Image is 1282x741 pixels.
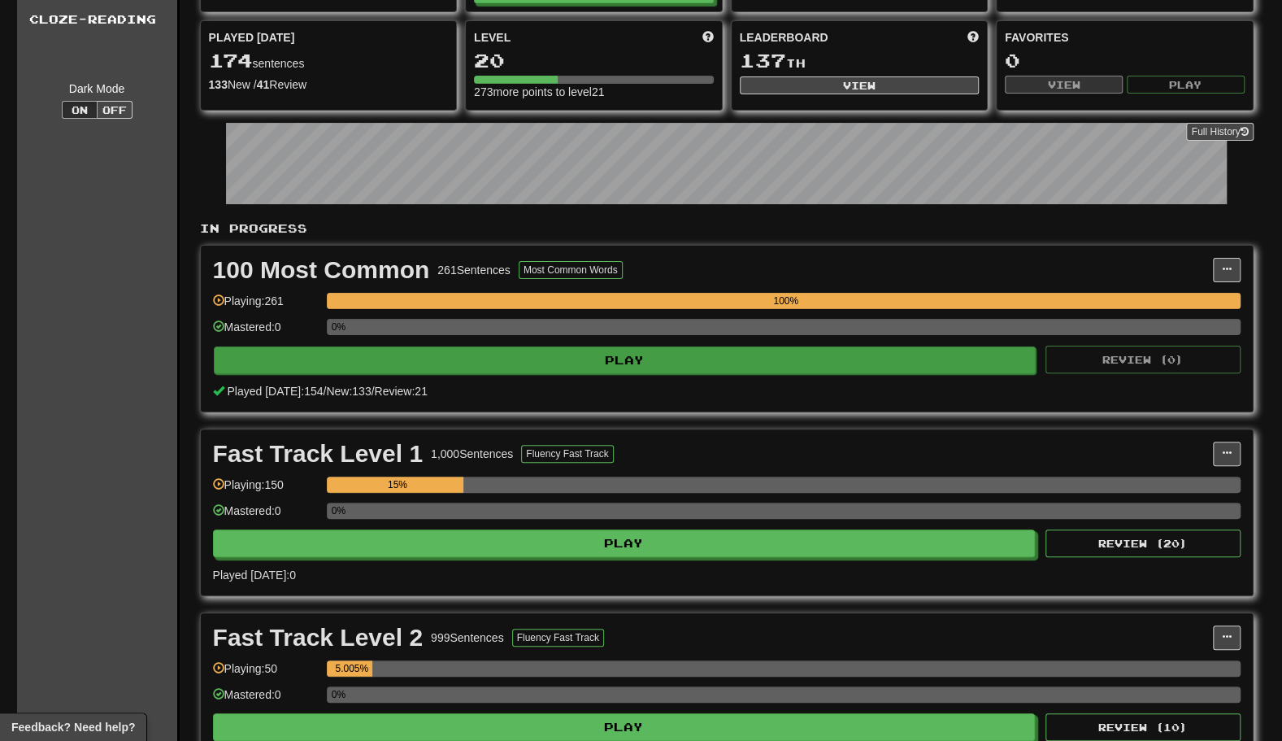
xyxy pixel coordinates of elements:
[209,78,228,91] strong: 133
[213,293,319,320] div: Playing: 261
[521,445,613,463] button: Fluency Fast Track
[11,719,135,735] span: Open feedback widget
[97,101,133,119] button: Off
[227,385,323,398] span: Played [DATE]: 154
[213,530,1036,557] button: Play
[257,78,270,91] strong: 41
[474,29,511,46] span: Level
[374,385,427,398] span: Review: 21
[213,660,319,687] div: Playing: 50
[209,50,449,72] div: sentences
[209,49,253,72] span: 174
[967,29,979,46] span: This week in points, UTC
[431,630,504,646] div: 999 Sentences
[213,569,296,582] span: Played [DATE]: 0
[332,660,372,677] div: 5.005%
[213,258,430,282] div: 100 Most Common
[431,446,513,462] div: 1,000 Sentences
[740,76,980,94] button: View
[213,713,1036,741] button: Play
[740,50,980,72] div: th
[519,261,623,279] button: Most Common Words
[326,385,371,398] span: New: 133
[740,49,786,72] span: 137
[372,385,375,398] span: /
[213,477,319,503] div: Playing: 150
[474,50,714,71] div: 20
[213,687,319,713] div: Mastered: 0
[200,220,1254,237] p: In Progress
[1005,29,1245,46] div: Favorites
[323,385,326,398] span: /
[62,101,98,119] button: On
[702,29,714,46] span: Score more points to level up
[1005,76,1123,94] button: View
[213,503,319,530] div: Mastered: 0
[740,29,828,46] span: Leaderboard
[213,625,424,650] div: Fast Track Level 2
[474,84,714,100] div: 273 more points to level 21
[209,76,449,93] div: New / Review
[437,262,511,278] div: 261 Sentences
[1045,530,1241,557] button: Review (20)
[1127,76,1245,94] button: Play
[1186,123,1253,141] a: Full History
[1005,50,1245,71] div: 0
[209,29,295,46] span: Played [DATE]
[1045,346,1241,373] button: Review (0)
[332,293,1241,309] div: 100%
[214,347,1036,374] button: Play
[512,629,604,647] button: Fluency Fast Track
[213,442,424,466] div: Fast Track Level 1
[1045,713,1241,741] button: Review (10)
[29,81,165,97] div: Dark Mode
[332,477,463,493] div: 15%
[213,319,319,346] div: Mastered: 0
